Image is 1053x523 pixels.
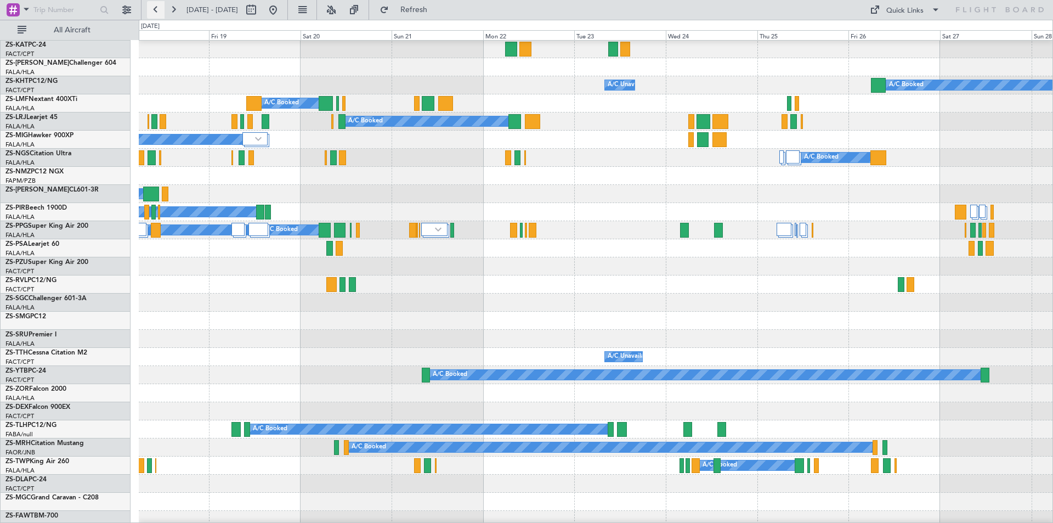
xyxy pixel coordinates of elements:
[209,30,301,40] div: Fri 19
[848,30,940,40] div: Fri 26
[253,421,287,437] div: A/C Booked
[5,458,69,465] a: ZS-TWPKing Air 260
[5,96,77,103] a: ZS-LMFNextant 400XTi
[5,422,27,429] span: ZS-TLH
[5,96,29,103] span: ZS-LMF
[5,114,58,121] a: ZS-LRJLearjet 45
[255,137,262,141] img: arrow-gray.svg
[5,368,46,374] a: ZS-YTBPC-24
[5,68,35,76] a: FALA/HLA
[5,259,88,266] a: ZS-PZUSuper King Air 200
[5,458,30,465] span: ZS-TWP
[375,1,440,19] button: Refresh
[574,30,666,40] div: Tue 23
[141,22,160,31] div: [DATE]
[5,122,35,131] a: FALA/HLA
[5,277,56,284] a: ZS-RVLPC12/NG
[5,42,46,48] a: ZS-KATPC-24
[5,132,73,139] a: ZS-MIGHawker 900XP
[5,412,34,420] a: FACT/CPT
[864,1,946,19] button: Quick Links
[483,30,575,40] div: Mon 22
[5,132,28,139] span: ZS-MIG
[5,430,33,438] a: FABA/null
[5,277,27,284] span: ZS-RVL
[5,213,35,221] a: FALA/HLA
[5,150,71,157] a: ZS-NGSCitation Ultra
[5,78,58,85] a: ZS-KHTPC12/NG
[5,241,28,248] span: ZS-PSA
[186,5,238,15] span: [DATE] - [DATE]
[5,494,31,501] span: ZS-MGC
[5,303,35,312] a: FALA/HLA
[5,386,29,392] span: ZS-ZOR
[5,448,35,457] a: FAOR/JNB
[5,485,34,493] a: FACT/CPT
[5,187,99,193] a: ZS-[PERSON_NAME]CL601-3R
[29,26,116,34] span: All Aircraft
[5,350,87,356] a: ZS-TTHCessna Citation M2
[5,223,28,229] span: ZS-PPG
[435,227,441,232] img: arrow-gray.svg
[5,404,29,410] span: ZS-DEX
[5,476,47,483] a: ZS-DLAPC-24
[5,60,116,66] a: ZS-[PERSON_NAME]Challenger 604
[5,168,64,175] a: ZS-NMZPC12 NGX
[392,30,483,40] div: Sun 21
[5,205,67,211] a: ZS-PIRBeech 1900D
[5,168,31,175] span: ZS-NMZ
[703,457,737,474] div: A/C Booked
[5,114,26,121] span: ZS-LRJ
[5,78,29,85] span: ZS-KHT
[5,494,99,501] a: ZS-MGCGrand Caravan - C208
[804,149,839,166] div: A/C Booked
[5,104,35,113] a: FALA/HLA
[117,30,209,40] div: Thu 18
[12,21,119,39] button: All Aircraft
[5,376,34,384] a: FACT/CPT
[5,150,30,157] span: ZS-NGS
[264,95,299,111] div: A/C Booked
[5,331,56,338] a: ZS-SRUPremier I
[5,140,35,149] a: FALA/HLA
[5,42,28,48] span: ZS-KAT
[5,350,28,356] span: ZS-TTH
[5,513,58,519] a: ZS-FAWTBM-700
[5,86,34,94] a: FACT/CPT
[5,313,30,320] span: ZS-SMG
[608,77,653,93] div: A/C Unavailable
[5,476,29,483] span: ZS-DLA
[886,5,924,16] div: Quick Links
[5,159,35,167] a: FALA/HLA
[5,241,59,248] a: ZS-PSALearjet 60
[5,440,84,447] a: ZS-MRHCitation Mustang
[5,404,70,410] a: ZS-DEXFalcon 900EX
[5,368,28,374] span: ZS-YTB
[666,30,757,40] div: Wed 24
[5,394,35,402] a: FALA/HLA
[5,205,25,211] span: ZS-PIR
[5,358,34,366] a: FACT/CPT
[608,348,653,365] div: A/C Unavailable
[5,267,34,275] a: FACT/CPT
[5,177,36,185] a: FAPM/PZB
[5,331,29,338] span: ZS-SRU
[889,77,924,93] div: A/C Booked
[5,422,56,429] a: ZS-TLHPC12/NG
[5,223,88,229] a: ZS-PPGSuper King Air 200
[5,50,34,58] a: FACT/CPT
[33,2,97,18] input: Trip Number
[352,439,386,455] div: A/C Booked
[348,113,383,130] div: A/C Booked
[391,6,437,14] span: Refresh
[433,367,467,383] div: A/C Booked
[5,466,35,475] a: FALA/HLA
[5,340,35,348] a: FALA/HLA
[5,259,28,266] span: ZS-PZU
[757,30,849,40] div: Thu 25
[5,386,66,392] a: ZS-ZORFalcon 2000
[5,187,69,193] span: ZS-[PERSON_NAME]
[5,513,30,519] span: ZS-FAW
[5,285,34,294] a: FACT/CPT
[301,30,392,40] div: Sat 20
